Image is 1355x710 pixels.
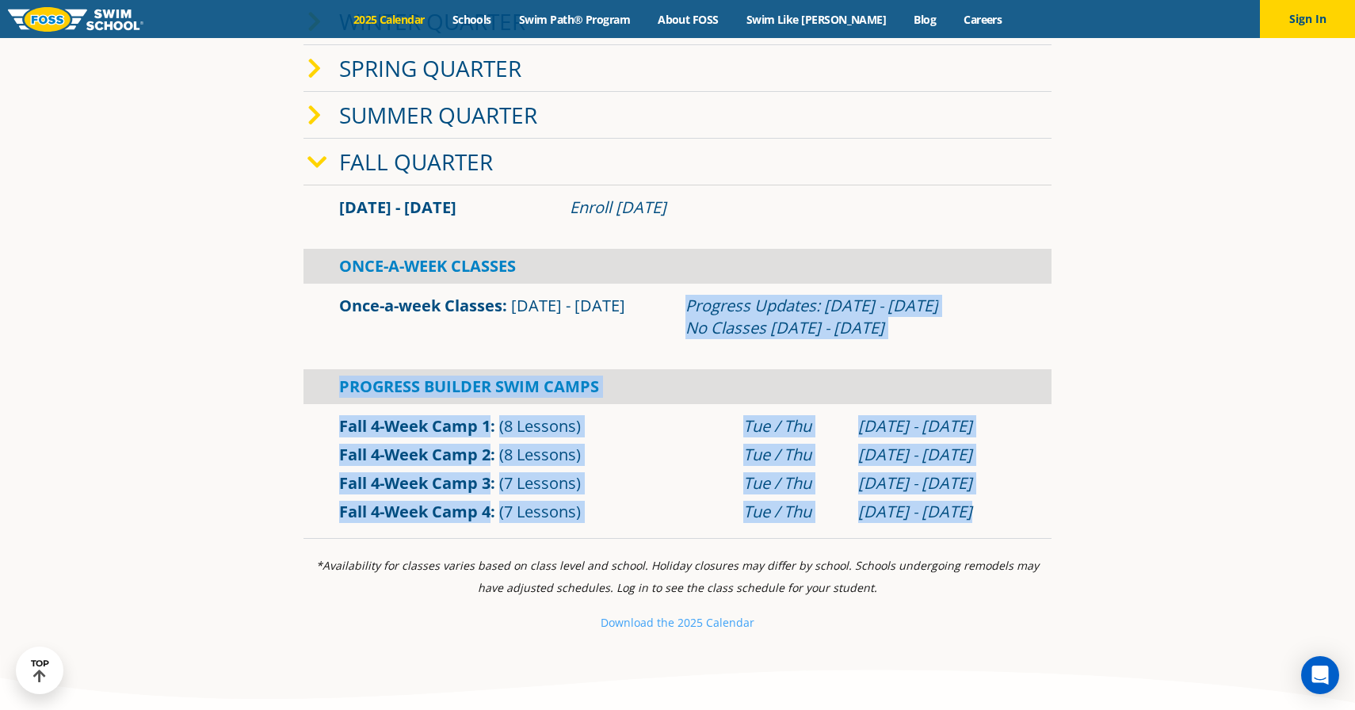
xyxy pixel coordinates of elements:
a: Once-a-week Classes [339,295,502,316]
a: Fall 4-Week Camp 4 [339,501,490,522]
div: [DATE] - [DATE] [858,444,1016,466]
div: [DATE] - [DATE] [858,472,1016,494]
div: [DATE] - [DATE] [858,415,1016,437]
span: [DATE] - [DATE] [511,295,625,316]
a: Swim Like [PERSON_NAME] [732,12,900,27]
a: Fall 4-Week Camp 3 [339,472,490,494]
a: About FOSS [644,12,733,27]
a: Swim Path® Program [505,12,643,27]
div: Tue / Thu [743,444,843,466]
span: (8 Lessons) [499,444,581,465]
div: Progress Builder Swim Camps [303,369,1052,404]
div: Open Intercom Messenger [1301,656,1339,694]
a: Blog [900,12,950,27]
a: Schools [438,12,505,27]
a: Fall 4-Week Camp 1 [339,415,490,437]
div: Once-A-Week Classes [303,249,1052,284]
a: 2025 Calendar [339,12,438,27]
div: [DATE] - [DATE] [858,501,1016,523]
img: FOSS Swim School Logo [8,7,143,32]
a: Summer Quarter [339,100,537,130]
div: TOP [31,658,49,683]
div: Progress Updates: [DATE] - [DATE] No Classes [DATE] - [DATE] [685,295,1016,339]
a: Careers [950,12,1016,27]
a: Fall 4-Week Camp 2 [339,444,490,465]
span: [DATE] - [DATE] [339,197,456,218]
div: Tue / Thu [743,472,843,494]
i: *Availability for classes varies based on class level and school. Holiday closures may differ by ... [316,558,1039,595]
div: Tue / Thu [743,501,843,523]
span: (7 Lessons) [499,472,581,494]
span: (8 Lessons) [499,415,581,437]
a: Spring Quarter [339,53,521,83]
a: Fall Quarter [339,147,493,177]
div: Tue / Thu [743,415,843,437]
div: Enroll [DATE] [570,197,1016,219]
span: (7 Lessons) [499,501,581,522]
a: Download the 2025 Calendar [601,615,754,630]
small: Download th [601,615,668,630]
small: e 2025 Calendar [668,615,754,630]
